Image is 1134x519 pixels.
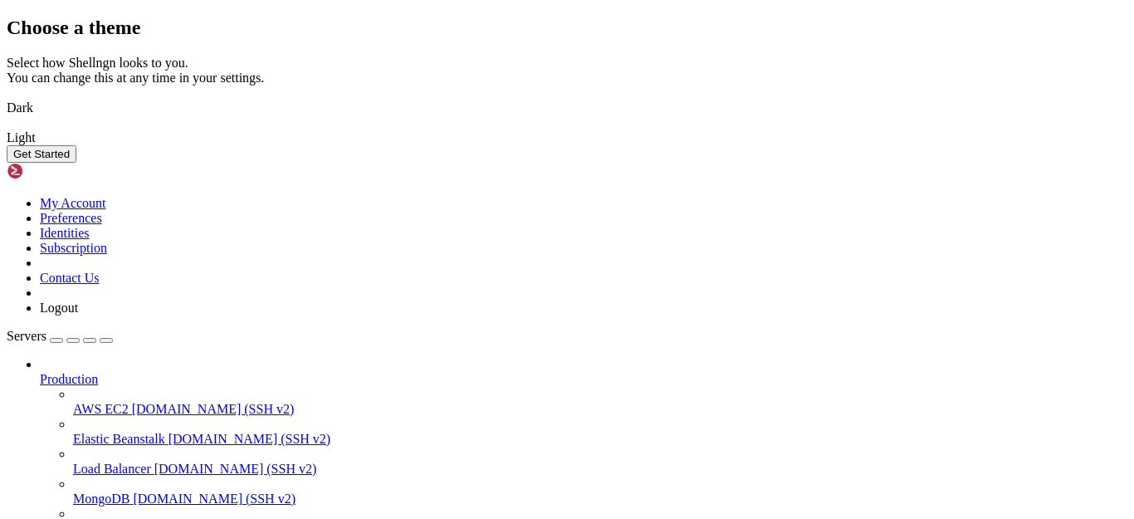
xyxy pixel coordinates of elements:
[133,492,296,506] span: [DOMAIN_NAME] (SSH v2)
[7,145,76,163] button: Get Started
[40,372,98,386] span: Production
[40,241,107,255] a: Subscription
[7,329,113,343] a: Servers
[40,226,90,240] a: Identities
[73,477,1127,507] li: MongoDB [DOMAIN_NAME] (SSH v2)
[73,402,129,416] span: AWS EC2
[40,372,1127,387] a: Production
[73,492,1127,507] a: MongoDB [DOMAIN_NAME] (SSH v2)
[7,329,46,343] span: Servers
[132,402,295,416] span: [DOMAIN_NAME] (SSH v2)
[73,387,1127,417] li: AWS EC2 [DOMAIN_NAME] (SSH v2)
[7,163,102,179] img: Shellngn
[7,56,1127,86] div: Select how Shellngn looks to you. You can change this at any time in your settings.
[40,301,78,315] a: Logout
[40,271,100,285] a: Contact Us
[7,17,1127,39] h2: Choose a theme
[73,447,1127,477] li: Load Balancer [DOMAIN_NAME] (SSH v2)
[40,211,102,225] a: Preferences
[7,100,1127,115] div: Dark
[40,196,106,210] a: My Account
[73,462,1127,477] a: Load Balancer [DOMAIN_NAME] (SSH v2)
[7,130,1127,145] div: Light
[73,417,1127,447] li: Elastic Beanstalk [DOMAIN_NAME] (SSH v2)
[73,432,165,446] span: Elastic Beanstalk
[73,462,151,476] span: Load Balancer
[73,402,1127,417] a: AWS EC2 [DOMAIN_NAME] (SSH v2)
[169,432,331,446] span: [DOMAIN_NAME] (SSH v2)
[73,432,1127,447] a: Elastic Beanstalk [DOMAIN_NAME] (SSH v2)
[154,462,317,476] span: [DOMAIN_NAME] (SSH v2)
[73,492,130,506] span: MongoDB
